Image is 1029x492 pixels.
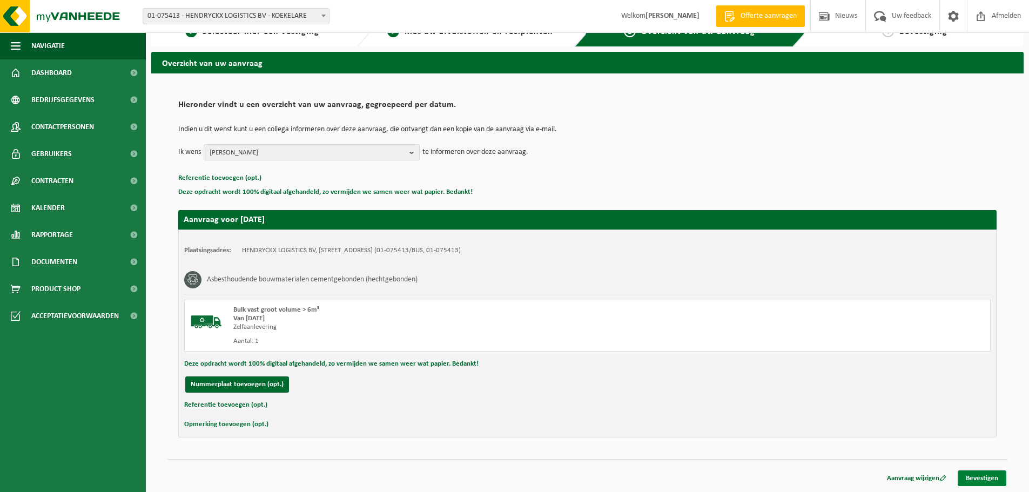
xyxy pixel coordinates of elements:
[716,5,805,27] a: Offerte aanvragen
[210,145,405,161] span: [PERSON_NAME]
[879,470,954,486] a: Aanvraag wijzigen
[233,323,631,332] div: Zelfaanlevering
[184,398,267,412] button: Referentie toevoegen (opt.)
[178,100,997,115] h2: Hieronder vindt u een overzicht van uw aanvraag, gegroepeerd per datum.
[185,376,289,393] button: Nummerplaat toevoegen (opt.)
[178,126,997,133] p: Indien u dit wenst kunt u een collega informeren over deze aanvraag, die ontvangt dan een kopie v...
[207,271,418,288] h3: Asbesthoudende bouwmaterialen cementgebonden (hechtgebonden)
[178,171,261,185] button: Referentie toevoegen (opt.)
[31,194,65,221] span: Kalender
[958,470,1006,486] a: Bevestigen
[233,337,631,346] div: Aantal: 1
[242,246,461,255] td: HENDRYCKX LOGISTICS BV, [STREET_ADDRESS] (01-075413/BUS, 01-075413)
[31,59,72,86] span: Dashboard
[178,185,473,199] button: Deze opdracht wordt 100% digitaal afgehandeld, zo vermijden we samen weer wat papier. Bedankt!
[143,8,329,24] span: 01-075413 - HENDRYCKX LOGISTICS BV - KOEKELARE
[178,144,201,160] p: Ik wens
[31,248,77,275] span: Documenten
[422,144,528,160] p: te informeren over deze aanvraag.
[645,12,700,20] strong: [PERSON_NAME]
[31,221,73,248] span: Rapportage
[31,167,73,194] span: Contracten
[31,32,65,59] span: Navigatie
[233,315,265,322] strong: Van [DATE]
[31,275,80,302] span: Product Shop
[233,306,319,313] span: Bulk vast groot volume > 6m³
[738,11,799,22] span: Offerte aanvragen
[31,140,72,167] span: Gebruikers
[184,215,265,224] strong: Aanvraag voor [DATE]
[184,357,479,371] button: Deze opdracht wordt 100% digitaal afgehandeld, zo vermijden we samen weer wat papier. Bedankt!
[31,86,95,113] span: Bedrijfsgegevens
[143,9,329,24] span: 01-075413 - HENDRYCKX LOGISTICS BV - KOEKELARE
[204,144,420,160] button: [PERSON_NAME]
[151,52,1024,73] h2: Overzicht van uw aanvraag
[190,306,223,338] img: BL-SO-LV.png
[184,417,268,432] button: Opmerking toevoegen (opt.)
[31,302,119,329] span: Acceptatievoorwaarden
[31,113,94,140] span: Contactpersonen
[184,247,231,254] strong: Plaatsingsadres:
